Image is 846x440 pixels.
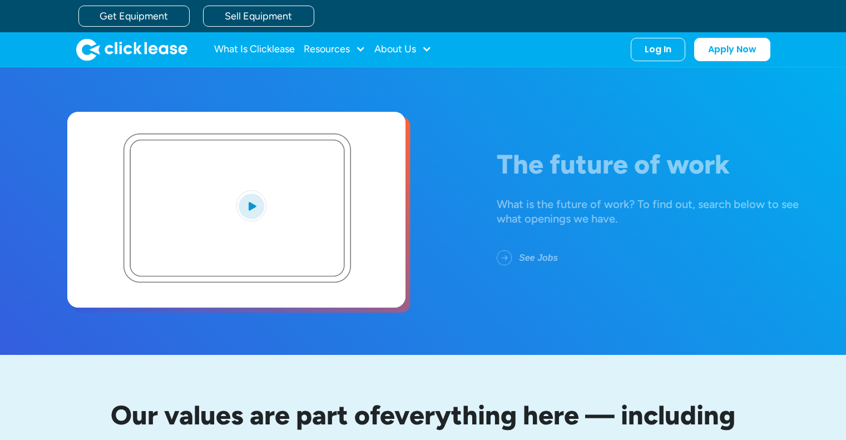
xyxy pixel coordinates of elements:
[304,38,365,61] div: Resources
[497,244,576,273] a: See Jobs
[76,38,187,61] img: Clicklease logo
[497,197,826,226] div: What is the future of work? To find out, search below to see what openings we have.
[694,38,770,61] a: Apply Now
[645,44,671,55] div: Log In
[78,6,190,27] a: Get Equipment
[374,38,432,61] div: About Us
[67,112,405,308] a: open lightbox
[76,38,187,61] a: home
[497,150,826,179] h1: The future of work
[203,6,314,27] a: Sell Equipment
[236,190,266,221] img: Blue play button logo on a light blue circular background
[214,38,295,61] a: What Is Clicklease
